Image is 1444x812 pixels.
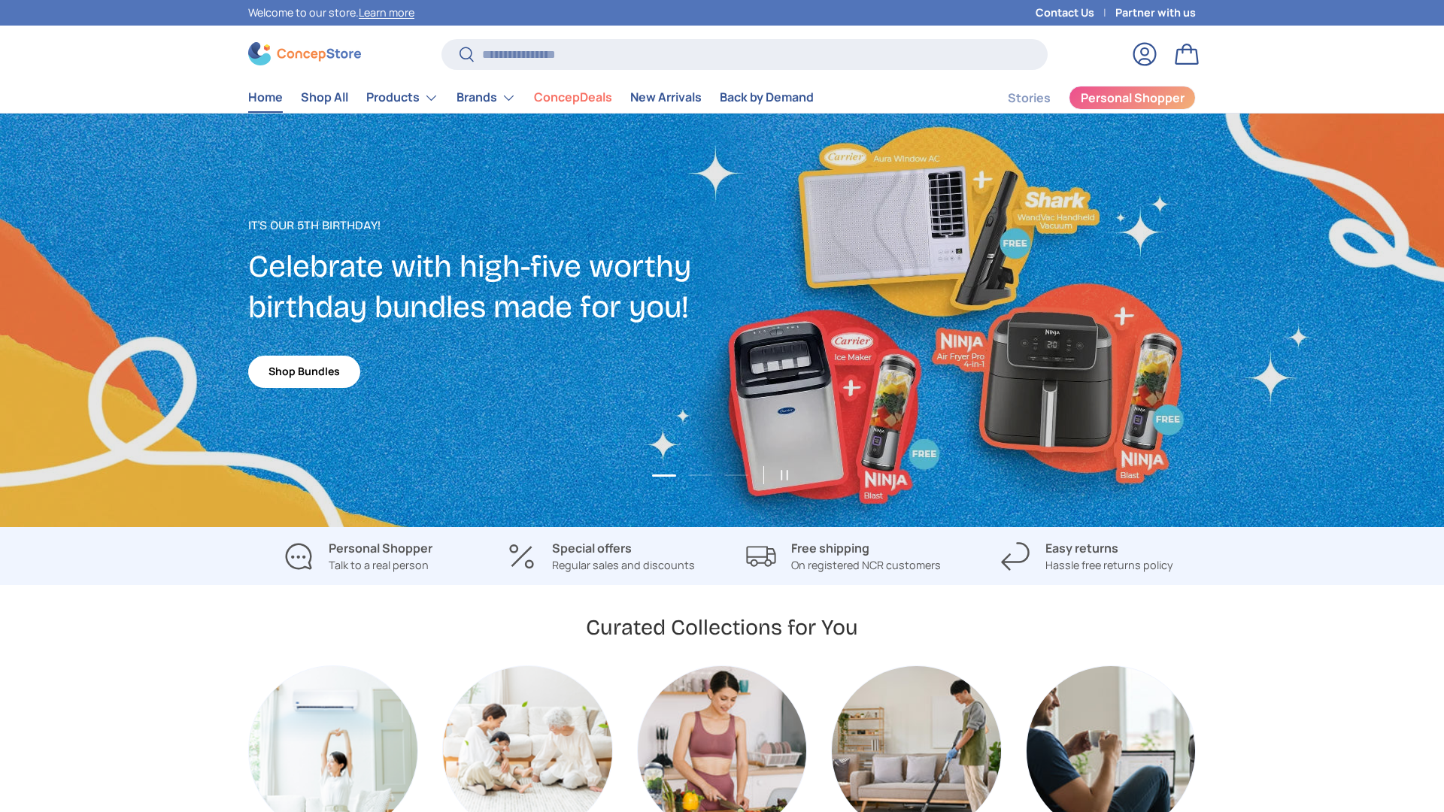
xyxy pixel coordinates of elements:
[1069,86,1196,110] a: Personal Shopper
[248,83,283,112] a: Home
[1115,5,1196,21] a: Partner with us
[972,83,1196,113] nav: Secondary
[552,557,695,574] p: Regular sales and discounts
[248,5,414,21] p: Welcome to our store.
[329,557,432,574] p: Talk to a real person
[1036,5,1115,21] a: Contact Us
[329,540,432,556] strong: Personal Shopper
[447,83,525,113] summary: Brands
[630,83,702,112] a: New Arrivals
[977,539,1196,574] a: Easy returns Hassle free returns policy
[359,5,414,20] a: Learn more
[457,83,516,113] a: Brands
[248,217,722,235] p: It's our 5th Birthday!
[734,539,953,574] a: Free shipping On registered NCR customers
[357,83,447,113] summary: Products
[248,247,722,328] h2: Celebrate with high-five worthy birthday bundles made for you!
[248,539,467,574] a: Personal Shopper Talk to a real person
[1045,557,1173,574] p: Hassle free returns policy
[1081,92,1185,104] span: Personal Shopper
[248,83,814,113] nav: Primary
[791,540,869,556] strong: Free shipping
[491,539,710,574] a: Special offers Regular sales and discounts
[1045,540,1118,556] strong: Easy returns
[1008,83,1051,113] a: Stories
[534,83,612,112] a: ConcepDeals
[586,614,858,641] h2: Curated Collections for You
[301,83,348,112] a: Shop All
[552,540,632,556] strong: Special offers
[791,557,941,574] p: On registered NCR customers
[248,356,360,388] a: Shop Bundles
[720,83,814,112] a: Back by Demand
[366,83,438,113] a: Products
[248,42,361,65] img: ConcepStore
